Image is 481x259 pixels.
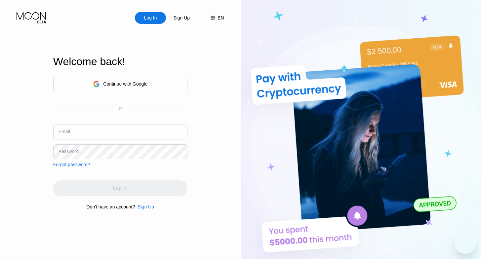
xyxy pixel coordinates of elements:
[143,15,158,21] div: Log In
[173,15,190,21] div: Sign Up
[135,204,154,209] div: Sign Up
[138,204,154,209] div: Sign Up
[166,12,197,24] div: Sign Up
[53,162,90,167] div: Forgot password?
[87,204,135,209] div: Don't have an account?
[455,233,476,254] iframe: Button to launch messaging window
[59,149,79,154] div: Password
[103,81,147,87] div: Continue with Google
[53,55,187,68] div: Welcome back!
[218,15,224,20] div: EN
[59,129,70,134] div: Email
[53,76,187,92] div: Continue with Google
[204,12,224,24] div: EN
[135,12,166,24] div: Log In
[118,106,122,111] div: or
